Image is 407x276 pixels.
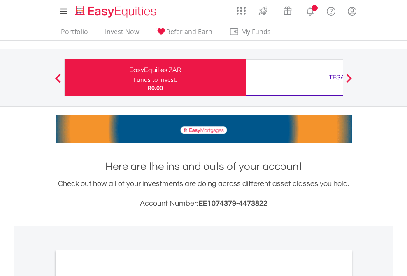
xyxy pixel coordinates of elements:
[300,2,321,19] a: Notifications
[166,27,212,36] span: Refer and Earn
[70,64,241,76] div: EasyEquities ZAR
[237,6,246,15] img: grid-menu-icon.svg
[148,84,163,92] span: R0.00
[256,4,270,17] img: thrive-v2.svg
[50,78,66,86] button: Previous
[58,28,91,40] a: Portfolio
[134,76,177,84] div: Funds to invest:
[321,2,342,19] a: FAQ's and Support
[342,2,363,20] a: My Profile
[231,2,251,15] a: AppsGrid
[341,78,357,86] button: Next
[74,5,160,19] img: EasyEquities_Logo.png
[56,115,352,143] img: EasyMortage Promotion Banner
[198,199,267,207] span: EE1074379-4473822
[56,178,352,209] div: Check out how all of your investments are doing across different asset classes you hold.
[275,2,300,17] a: Vouchers
[56,198,352,209] h3: Account Number:
[153,28,216,40] a: Refer and Earn
[229,26,283,37] span: My Funds
[56,159,352,174] h1: Here are the ins and outs of your account
[102,28,142,40] a: Invest Now
[281,4,294,17] img: vouchers-v2.svg
[72,2,160,19] a: Home page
